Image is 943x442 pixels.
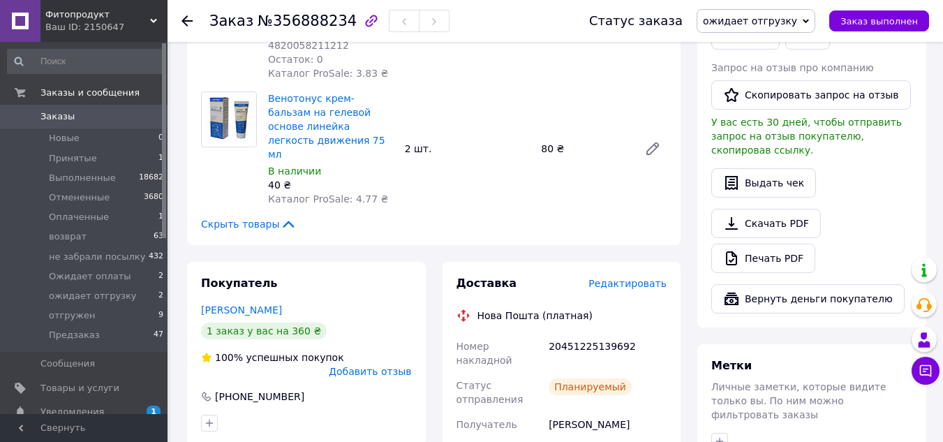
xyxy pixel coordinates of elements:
span: Выполненные [49,172,116,184]
div: 2 шт. [399,139,536,159]
span: Покупатель [201,277,277,290]
button: Вернуть деньги покупателю [711,284,905,314]
span: 432 [149,251,163,263]
span: 3680 [144,191,163,204]
button: Выдать чек [711,168,816,198]
div: 80 ₴ [535,139,633,159]
span: Статус отправления [456,380,524,405]
span: 100% [215,352,243,363]
span: 9 [158,309,163,322]
span: 47 [154,329,163,341]
a: Печать PDF [711,244,815,273]
div: Статус заказа [589,14,683,28]
img: Венотонус крем-бальзам на гелевой основе линейка легкость движения 75 мл [203,92,255,147]
span: Редактировать [588,278,667,289]
span: Фитопродукт [45,8,150,21]
div: успешных покупок [201,351,344,364]
a: Венотонус крем-бальзам на гелевой основе линейка легкость движения 75 мл [268,93,385,160]
span: Заказ [209,13,253,29]
span: не забрали посылку [49,251,145,263]
a: [PERSON_NAME] [201,304,282,316]
div: 20451225139692 [546,334,669,373]
span: Скрыть товары [201,217,297,231]
span: отгружен [49,309,96,322]
span: ожидает отгрузку [49,290,137,302]
span: Сообщения [40,358,95,370]
button: Чат с покупателем [912,357,940,385]
span: 63 [154,230,163,243]
span: 18682 [139,172,163,184]
span: 1 [158,211,163,223]
span: Уведомления [40,406,104,418]
span: Добавить отзыв [329,366,411,377]
span: Доставка [456,277,517,290]
span: 2 [158,290,163,302]
div: Вернуться назад [181,14,193,28]
a: Скачать PDF [711,209,821,238]
div: 40 ₴ [268,178,394,192]
span: Отмененные [49,191,110,204]
div: [PERSON_NAME] [546,412,669,437]
span: Заказы [40,110,75,123]
button: Заказ выполнен [829,10,929,31]
div: [PHONE_NUMBER] [214,390,306,404]
span: №356888234 [258,13,357,29]
div: 1 заказ у вас на 360 ₴ [201,323,327,339]
span: 1 [147,406,161,418]
span: Запрос на отзыв про компанию [711,62,874,73]
a: Редактировать [639,135,667,163]
span: Заказы и сообщения [40,87,140,99]
div: Нова Пошта (платная) [474,309,596,323]
span: Получатель [456,419,517,430]
span: Метки [711,359,752,372]
span: Оплаченные [49,211,109,223]
span: В наличии [268,165,321,177]
span: У вас есть 30 дней, чтобы отправить запрос на отзыв покупателю, скопировав ссылку. [711,117,902,156]
span: Ожидает оплаты [49,270,131,283]
span: Личные заметки, которые видите только вы. По ним можно фильтровать заказы [711,381,886,420]
span: Товары и услуги [40,382,119,395]
span: Каталог ProSale: 4.77 ₴ [268,193,388,205]
span: Остаток: 0 [268,54,323,65]
div: Планируемый [549,378,632,395]
span: Каталог ProSale: 3.83 ₴ [268,68,388,79]
span: Принятые [49,152,97,165]
span: 0 [158,132,163,145]
span: Заказ выполнен [840,16,918,27]
span: 1 [158,152,163,165]
input: Поиск [7,49,165,74]
span: 2 [158,270,163,283]
button: Скопировать запрос на отзыв [711,80,911,110]
span: ожидает отгрузку [703,15,797,27]
div: Ваш ID: 2150647 [45,21,168,34]
span: Новые [49,132,80,145]
span: Номер накладной [456,341,512,366]
span: возврат [49,230,87,243]
span: Предзаказ [49,329,100,341]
